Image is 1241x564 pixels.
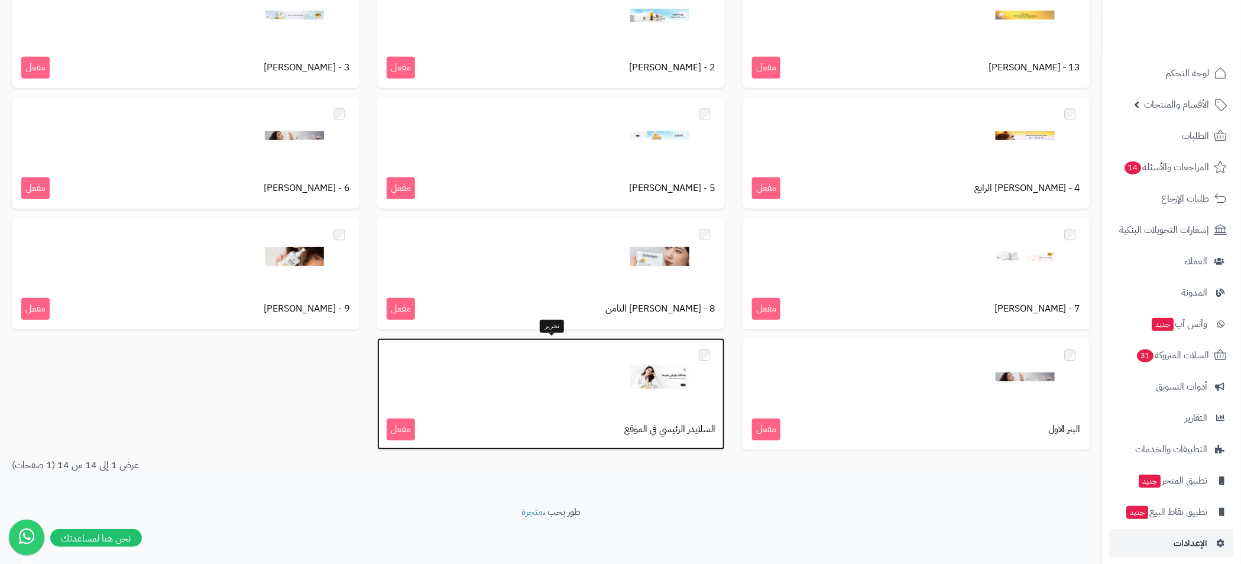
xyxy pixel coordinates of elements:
span: مفعل [387,419,415,440]
a: تطبيق المتجرجديد [1110,466,1234,495]
a: وآتس آبجديد [1110,310,1234,338]
span: 5 - [PERSON_NAME] [629,181,715,195]
span: تطبيق نقاط البيع [1126,504,1208,520]
span: مفعل [387,298,415,320]
a: الإعدادات [1110,529,1234,557]
a: 9 - [PERSON_NAME] مفعل [12,218,359,329]
a: التقارير [1110,404,1234,432]
span: مفعل [21,57,50,79]
span: العملاء [1185,253,1208,270]
span: الإعدادات [1174,535,1208,552]
span: مفعل [752,57,780,79]
span: السلايدر الرئيسي في الموقع [624,423,715,436]
span: طلبات الإرجاع [1162,190,1210,207]
a: إشعارات التحويلات البنكية [1110,216,1234,244]
a: المراجعات والأسئلة14 [1110,153,1234,181]
span: جديد [1127,506,1149,519]
a: 5 - [PERSON_NAME] مفعل [377,97,725,209]
span: إشعارات التحويلات البنكية [1120,222,1210,238]
span: 7 - [PERSON_NAME] [994,302,1081,316]
span: 8 - [PERSON_NAME] الثامن [605,302,715,316]
a: التطبيقات والخدمات [1110,435,1234,463]
a: البنر الاول مفعل [743,338,1090,450]
span: أدوات التسويق [1156,378,1208,395]
a: العملاء [1110,247,1234,275]
span: مفعل [21,177,50,199]
span: المراجعات والأسئلة [1124,159,1210,176]
span: التطبيقات والخدمات [1136,441,1208,458]
a: السلايدر الرئيسي في الموقع مفعل [377,338,725,450]
span: 2 - [PERSON_NAME] [629,61,715,74]
img: logo-2.png [1161,9,1230,34]
span: جديد [1139,475,1161,488]
a: طلبات الإرجاع [1110,184,1234,213]
span: مفعل [387,177,415,199]
span: البنر الاول [1048,423,1081,436]
a: 6 - [PERSON_NAME] مفعل [12,97,359,209]
span: تطبيق المتجر [1138,472,1208,489]
a: 8 - [PERSON_NAME] الثامن مفعل [377,218,725,329]
span: السلات المتروكة [1136,347,1210,364]
span: 6 - [PERSON_NAME] [264,181,350,195]
a: 4 - [PERSON_NAME] الرابع مفعل [743,97,1090,209]
span: مفعل [752,298,780,320]
span: مفعل [21,298,50,320]
span: 31 [1137,349,1155,363]
a: تطبيق نقاط البيعجديد [1110,498,1234,526]
span: مفعل [752,177,780,199]
span: الأقسام والمنتجات [1145,96,1210,113]
a: متجرة [521,505,543,519]
span: 14 [1125,161,1143,175]
span: وآتس آب [1151,316,1208,332]
div: عرض 1 إلى 14 من 14 (1 صفحات) [3,459,551,472]
a: لوحة التحكم [1110,59,1234,87]
span: مفعل [752,419,780,440]
span: مفعل [387,57,415,79]
span: 13 - [PERSON_NAME] [989,61,1081,74]
span: لوحة التحكم [1166,65,1210,82]
span: 4 - [PERSON_NAME] الرابع [974,181,1081,195]
a: الطلبات [1110,122,1234,150]
span: 9 - [PERSON_NAME] [264,302,350,316]
span: التقارير [1185,410,1208,426]
span: الطلبات [1182,128,1210,144]
span: المدونة [1182,284,1208,301]
span: 3 - [PERSON_NAME] [264,61,350,74]
a: السلات المتروكة31 [1110,341,1234,369]
span: جديد [1152,318,1174,331]
a: المدونة [1110,278,1234,307]
a: أدوات التسويق [1110,372,1234,401]
a: 7 - [PERSON_NAME] مفعل [743,218,1090,329]
div: تحرير [540,320,564,333]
